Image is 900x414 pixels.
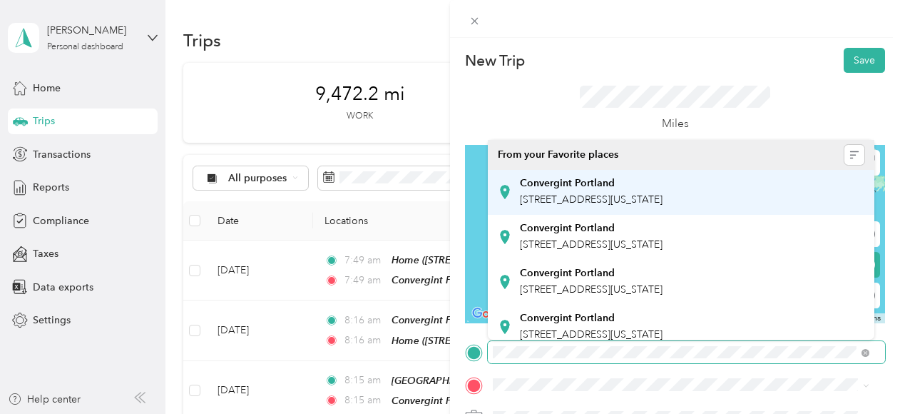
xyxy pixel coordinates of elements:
[520,267,615,280] strong: Convergint Portland
[520,328,663,340] span: [STREET_ADDRESS][US_STATE]
[520,177,615,190] strong: Convergint Portland
[820,334,900,414] iframe: Everlance-gr Chat Button Frame
[520,283,663,296] span: [STREET_ADDRESS][US_STATE]
[469,305,516,323] img: Google
[498,148,618,161] span: From your Favorite places
[520,193,663,206] span: [STREET_ADDRESS][US_STATE]
[662,115,689,133] p: Miles
[520,312,615,325] strong: Convergint Portland
[469,305,516,323] a: Open this area in Google Maps (opens a new window)
[465,51,525,71] p: New Trip
[520,238,663,251] span: [STREET_ADDRESS][US_STATE]
[520,222,615,235] strong: Convergint Portland
[844,48,885,73] button: Save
